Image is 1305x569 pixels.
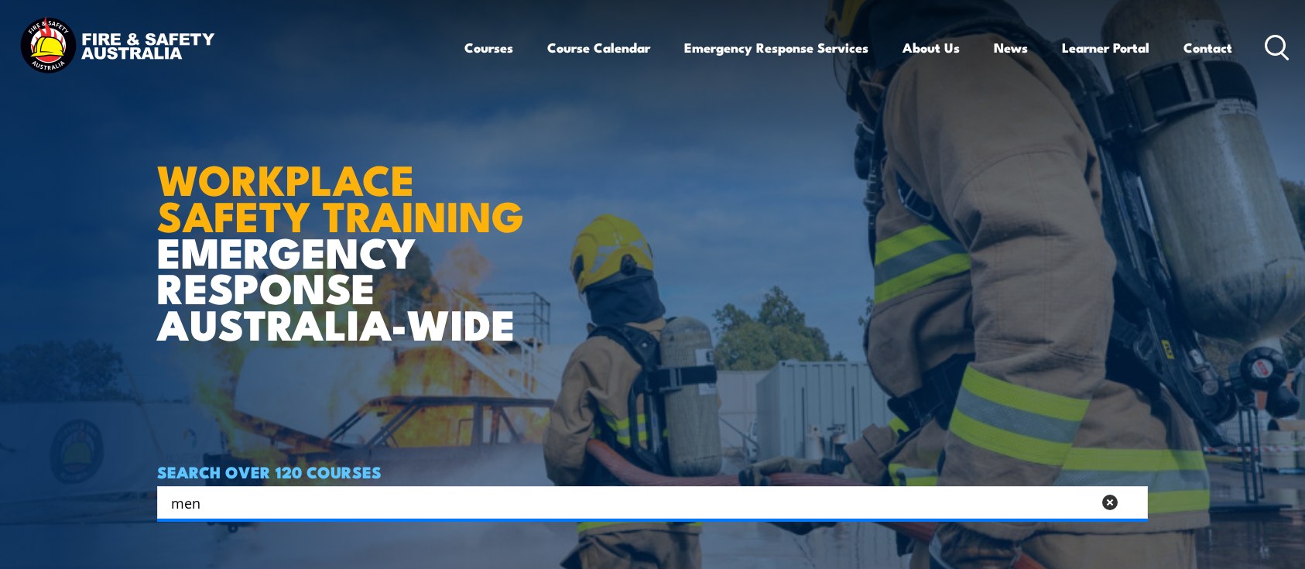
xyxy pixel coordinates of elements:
a: About Us [903,27,960,68]
h1: EMERGENCY RESPONSE AUSTRALIA-WIDE [157,122,536,341]
a: Course Calendar [547,27,650,68]
strong: WORKPLACE SAFETY TRAINING [157,146,524,246]
h4: SEARCH OVER 120 COURSES [157,463,1148,480]
a: Contact [1183,27,1232,68]
a: Courses [464,27,513,68]
button: Search magnifier button [1121,492,1142,513]
form: Search form [174,492,1095,513]
input: Search input [171,491,1092,514]
a: Learner Portal [1062,27,1149,68]
a: Emergency Response Services [684,27,868,68]
a: News [994,27,1028,68]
